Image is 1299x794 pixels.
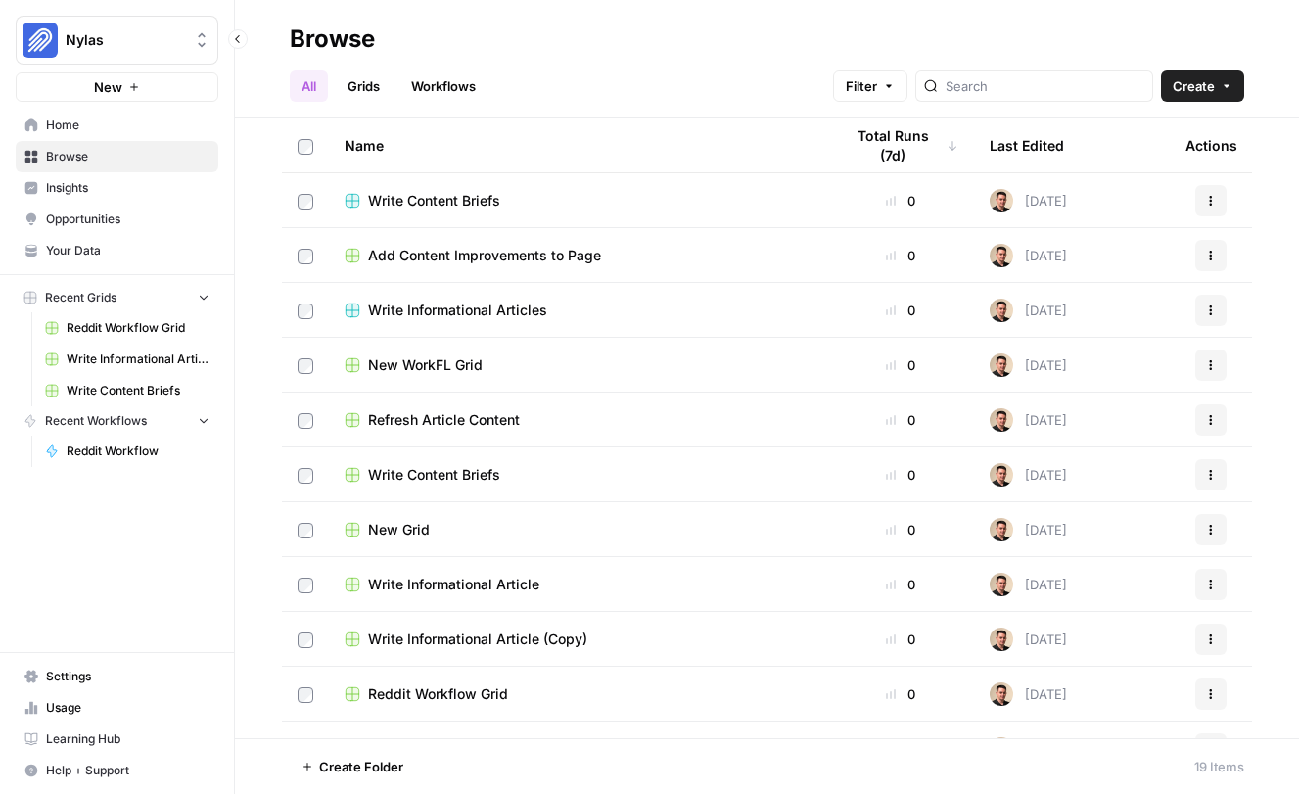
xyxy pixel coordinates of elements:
div: [DATE] [990,518,1067,541]
a: All [290,70,328,102]
button: Create [1161,70,1244,102]
div: Last Edited [990,118,1064,172]
div: [DATE] [990,628,1067,651]
span: Insights [46,179,209,197]
div: [DATE] [990,299,1067,322]
span: Recent Workflows [45,412,147,430]
div: 0 [843,301,958,320]
a: Refresh Article Content [345,410,812,430]
button: New [16,72,218,102]
a: Write Informational Article (Copy) [36,344,218,375]
span: Create Folder [319,757,403,776]
span: Learning Hub [46,730,209,748]
a: Write Content Briefs [36,375,218,406]
span: Usage [46,699,209,717]
a: Write Content Briefs [345,191,812,210]
div: 0 [843,465,958,485]
div: 0 [843,191,958,210]
a: Home [16,110,218,141]
span: Write Informational Article (Copy) [67,350,209,368]
div: 0 [843,630,958,649]
a: Reddit Workflow Grid [345,684,812,704]
a: Learning Hub [16,724,218,755]
span: Reddit Workflow Grid [67,319,209,337]
span: Write Content Briefs [67,382,209,399]
a: Write Informational Article (Copy) [345,630,812,649]
div: 0 [843,520,958,539]
span: Filter [846,76,877,96]
a: Reddit Workflow Grid [36,312,218,344]
button: Create Folder [290,751,415,782]
span: New WorkFL Grid [368,355,483,375]
img: gil0f6i61hglu97k27e6kaz2hjsm [990,573,1013,596]
span: Nylas [66,30,184,50]
span: Help + Support [46,762,209,779]
a: Workflows [399,70,487,102]
span: Add Content Improvements to Page [368,246,601,265]
button: Recent Workflows [16,406,218,436]
span: Home [46,117,209,134]
div: 19 Items [1194,757,1244,776]
span: Opportunities [46,210,209,228]
img: gil0f6i61hglu97k27e6kaz2hjsm [990,299,1013,322]
div: Browse [290,23,375,55]
span: Recent Grids [45,289,116,306]
span: New Grid [368,520,430,539]
a: Write Content Briefs [345,465,812,485]
a: Settings [16,661,218,692]
span: Write Content Briefs [368,191,500,210]
img: gil0f6i61hglu97k27e6kaz2hjsm [990,189,1013,212]
a: Add Content Improvements to Page [345,246,812,265]
img: gil0f6i61hglu97k27e6kaz2hjsm [990,463,1013,487]
span: Your Data [46,242,209,259]
div: [DATE] [990,463,1067,487]
a: Your Data [16,235,218,266]
a: Insights [16,172,218,204]
span: Browse [46,148,209,165]
a: Reddit Workflow [36,436,218,467]
div: 0 [843,246,958,265]
span: Write Content Briefs [368,465,500,485]
button: Help + Support [16,755,218,786]
a: Write Informational Articles [345,301,812,320]
input: Search [946,76,1144,96]
img: Nylas Logo [23,23,58,58]
div: [DATE] [990,244,1067,267]
div: 0 [843,575,958,594]
div: Name [345,118,812,172]
a: Opportunities [16,204,218,235]
span: Write Informational Articles [368,301,547,320]
a: Usage [16,692,218,724]
img: gil0f6i61hglu97k27e6kaz2hjsm [990,628,1013,651]
span: Reddit Workflow Grid [368,684,508,704]
button: Recent Grids [16,283,218,312]
div: 0 [843,355,958,375]
button: Filter [833,70,907,102]
img: gil0f6i61hglu97k27e6kaz2hjsm [990,682,1013,706]
a: Browse [16,141,218,172]
img: gil0f6i61hglu97k27e6kaz2hjsm [990,408,1013,432]
img: gil0f6i61hglu97k27e6kaz2hjsm [990,244,1013,267]
span: New [94,77,122,97]
div: 0 [843,410,958,430]
span: Refresh Article Content [368,410,520,430]
div: [DATE] [990,573,1067,596]
div: Actions [1185,118,1237,172]
div: Total Runs (7d) [843,118,958,172]
a: Grids [336,70,392,102]
div: [DATE] [990,408,1067,432]
div: [DATE] [990,189,1067,212]
div: [DATE] [990,737,1067,761]
span: Reddit Workflow [67,443,209,460]
img: gil0f6i61hglu97k27e6kaz2hjsm [990,737,1013,761]
button: Workspace: Nylas [16,16,218,65]
div: [DATE] [990,353,1067,377]
img: gil0f6i61hglu97k27e6kaz2hjsm [990,518,1013,541]
div: 0 [843,684,958,704]
span: Settings [46,668,209,685]
a: New WorkFL Grid [345,355,812,375]
span: Create [1173,76,1215,96]
span: Write Informational Article [368,575,539,594]
div: [DATE] [990,682,1067,706]
a: Write Informational Article [345,575,812,594]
